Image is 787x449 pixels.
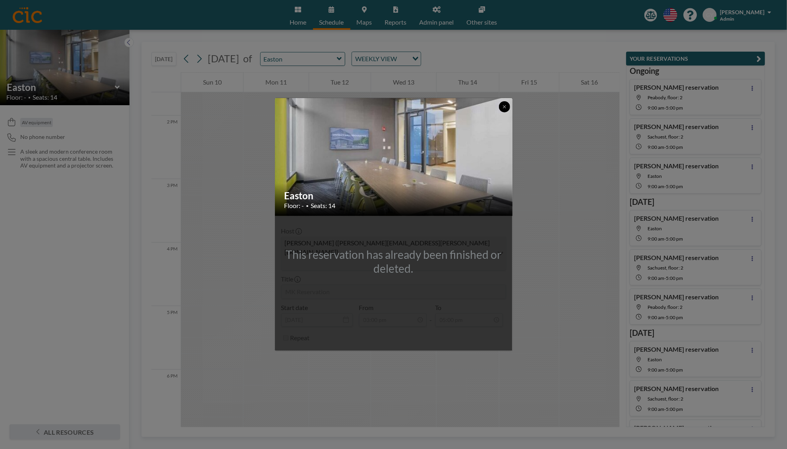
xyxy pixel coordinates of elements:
[275,78,513,236] img: 537.jpg
[275,248,512,276] div: This reservation has already been finished or deleted.
[284,190,504,202] h2: Easton
[284,202,304,210] span: Floor: -
[311,202,336,210] span: Seats: 14
[306,203,309,209] span: •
